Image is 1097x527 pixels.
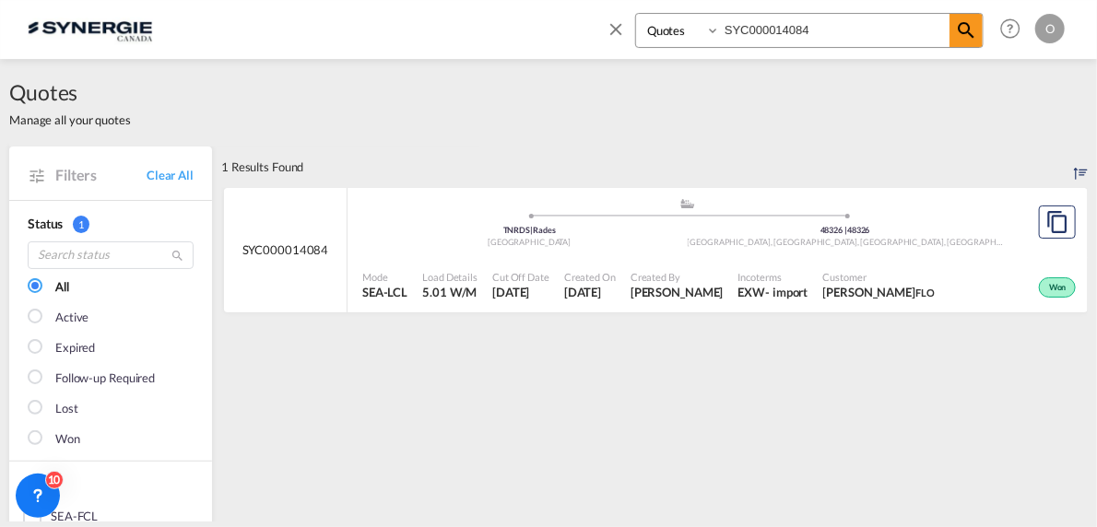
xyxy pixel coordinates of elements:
[1039,277,1076,298] div: Won
[23,476,56,492] span: Mode
[738,284,808,300] div: EXW import
[171,249,184,263] md-icon: icon-magnify
[492,270,549,284] span: Cut Off Date
[1035,14,1065,43] div: O
[28,216,63,231] span: Status
[362,270,407,284] span: Mode
[51,508,98,526] div: SEA-FCL
[530,225,533,235] span: |
[224,188,1088,313] div: SYC000014084 assets/icons/custom/ship-fill.svgassets/icons/custom/roll-o-plane.svgOriginRades Tun...
[847,225,870,235] span: 48326
[422,285,477,299] span: 5.01 W/M
[720,14,950,46] input: Enter Quotation Number
[55,369,155,388] div: Follow-up Required
[738,270,808,284] span: Incoterms
[995,13,1026,44] span: Help
[28,241,194,269] input: Search status
[631,284,724,300] span: Adriana Groposila
[606,13,635,57] span: icon-close
[28,8,152,50] img: 1f56c880d42311ef80fc7dca854c8e59.png
[55,339,95,357] div: Expired
[28,215,194,233] div: Status 1
[677,199,699,208] md-icon: assets/icons/custom/ship-fill.svg
[55,165,147,185] span: Filters
[1039,205,1076,239] button: Copy Quote
[688,237,1033,247] span: [GEOGRAPHIC_DATA], [GEOGRAPHIC_DATA], [GEOGRAPHIC_DATA], [GEOGRAPHIC_DATA]
[606,18,626,39] md-icon: icon-close
[738,284,766,300] div: EXW
[564,270,616,284] span: Created On
[55,309,88,327] div: Active
[9,111,131,128] span: Manage all your quotes
[221,146,304,187] div: 1 Results Found
[915,287,935,299] span: FLO
[765,284,808,300] div: - import
[564,284,616,300] span: 14 Aug 2025
[823,284,935,300] span: LORI ACKER FLO
[147,167,194,183] a: Clear All
[844,225,847,235] span: |
[1046,211,1068,233] md-icon: assets/icons/custom/copyQuote.svg
[488,237,571,247] span: [GEOGRAPHIC_DATA]
[823,270,935,284] span: Customer
[955,19,977,41] md-icon: icon-magnify
[422,270,478,284] span: Load Details
[73,216,89,233] span: 1
[55,430,80,449] div: Won
[950,14,983,47] span: icon-magnify
[55,400,78,418] div: Lost
[492,284,549,300] span: 14 Aug 2025
[1074,146,1088,187] div: Sort by: Created On
[503,225,556,235] span: TNRDS Rades
[55,278,69,297] div: All
[820,225,847,235] span: 48326
[362,284,407,300] span: SEA-LCL
[631,270,724,284] span: Created By
[995,13,1035,46] div: Help
[1049,282,1071,295] span: Won
[23,508,198,526] md-checkbox: SEA-FCL
[9,77,131,107] span: Quotes
[242,241,329,258] span: SYC000014084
